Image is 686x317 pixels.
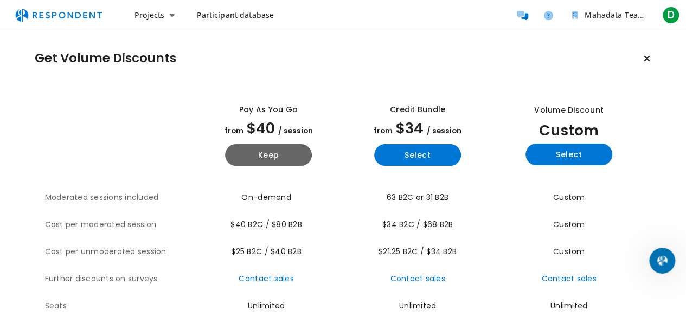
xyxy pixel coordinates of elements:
[374,144,461,166] button: Select yearly basic plan
[541,273,596,284] a: Contact sales
[230,219,302,230] span: $40 B2C / $80 B2B
[525,144,612,165] button: Select yearly custom_static plan
[511,4,533,26] a: Message participants
[390,273,445,284] a: Contact sales
[585,10,645,20] span: Mahadata Team
[45,211,194,238] th: Cost per moderated session
[553,246,585,257] span: Custom
[9,5,108,25] img: respondent-logo.png
[241,192,291,203] span: On-demand
[539,120,599,140] span: Custom
[553,219,585,230] span: Custom
[225,126,243,136] span: from
[247,118,275,138] span: $40
[382,219,453,230] span: $34 B2C / $68 B2B
[134,10,164,20] span: Projects
[239,104,298,115] div: Pay as you go
[45,266,194,293] th: Further discounts on surveys
[239,273,293,284] a: Contact sales
[537,4,559,26] a: Help and support
[390,104,445,115] div: Credit Bundle
[563,5,656,25] button: Mahadata Team
[45,184,194,211] th: Moderated sessions included
[636,48,658,69] button: Keep current plan
[35,51,176,66] h1: Get Volume Discounts
[550,300,587,311] span: Unlimited
[387,192,448,203] span: 63 B2C or 31 B2B
[553,192,585,203] span: Custom
[278,126,313,136] span: / session
[196,10,274,20] span: Participant database
[225,144,312,166] button: Keep current yearly payg plan
[126,5,183,25] button: Projects
[379,246,457,257] span: $21.25 B2C / $34 B2B
[649,248,675,274] iframe: Intercom live chat
[231,246,301,257] span: $25 B2C / $40 B2B
[374,126,393,136] span: from
[660,5,682,25] button: D
[396,118,424,138] span: $34
[248,300,285,311] span: Unlimited
[534,105,604,116] div: Volume Discount
[662,7,679,24] span: D
[399,300,436,311] span: Unlimited
[45,238,194,266] th: Cost per unmoderated session
[188,5,283,25] a: Participant database
[427,126,461,136] span: / session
